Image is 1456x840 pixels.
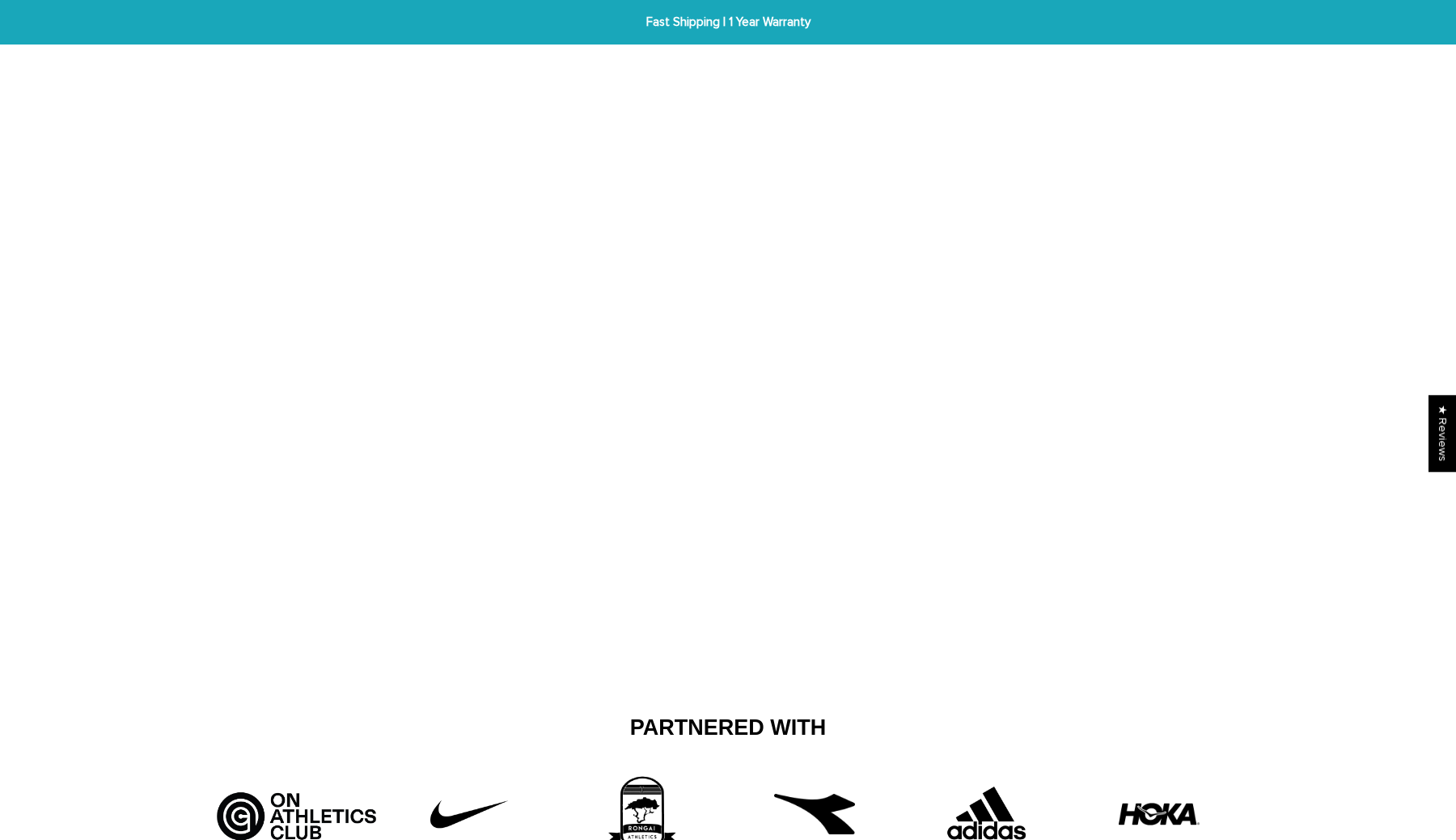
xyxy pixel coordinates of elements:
span: Fast Shipping | 1 Year Warranty [447,13,1009,32]
h2: Partnered With [222,715,1234,742]
div: Click to open Judge.me floating reviews tab [1428,395,1456,472]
